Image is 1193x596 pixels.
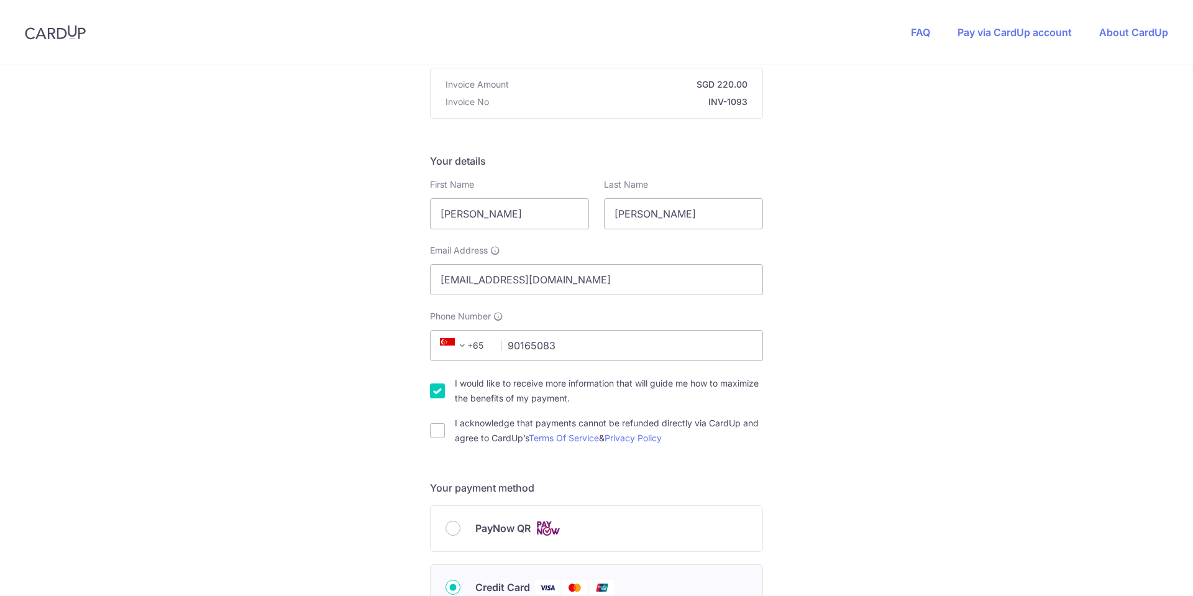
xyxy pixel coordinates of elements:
[514,78,747,91] strong: SGD 220.00
[605,433,662,443] a: Privacy Policy
[446,96,489,108] span: Invoice No
[430,264,763,295] input: Email address
[494,96,747,108] strong: INV-1093
[446,580,747,595] div: Credit Card Visa Mastercard Union Pay
[430,310,491,323] span: Phone Number
[25,25,86,40] img: CardUp
[455,376,763,406] label: I would like to receive more information that will guide me how to maximize the benefits of my pa...
[1099,26,1168,39] a: About CardUp
[430,154,763,168] h5: Your details
[604,178,648,191] label: Last Name
[440,338,470,353] span: +65
[475,580,530,595] span: Credit Card
[430,480,763,495] h5: Your payment method
[536,521,560,536] img: Cards logo
[430,198,589,229] input: First name
[535,580,560,595] img: Visa
[475,521,531,536] span: PayNow QR
[446,78,509,91] span: Invoice Amount
[604,198,763,229] input: Last name
[958,26,1072,39] a: Pay via CardUp account
[562,580,587,595] img: Mastercard
[529,433,599,443] a: Terms Of Service
[436,338,492,353] span: +65
[455,416,763,446] label: I acknowledge that payments cannot be refunded directly via CardUp and agree to CardUp’s &
[430,244,488,257] span: Email Address
[28,9,53,20] span: Help
[590,580,615,595] img: Union Pay
[430,178,474,191] label: First Name
[446,521,747,536] div: PayNow QR Cards logo
[911,26,930,39] a: FAQ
